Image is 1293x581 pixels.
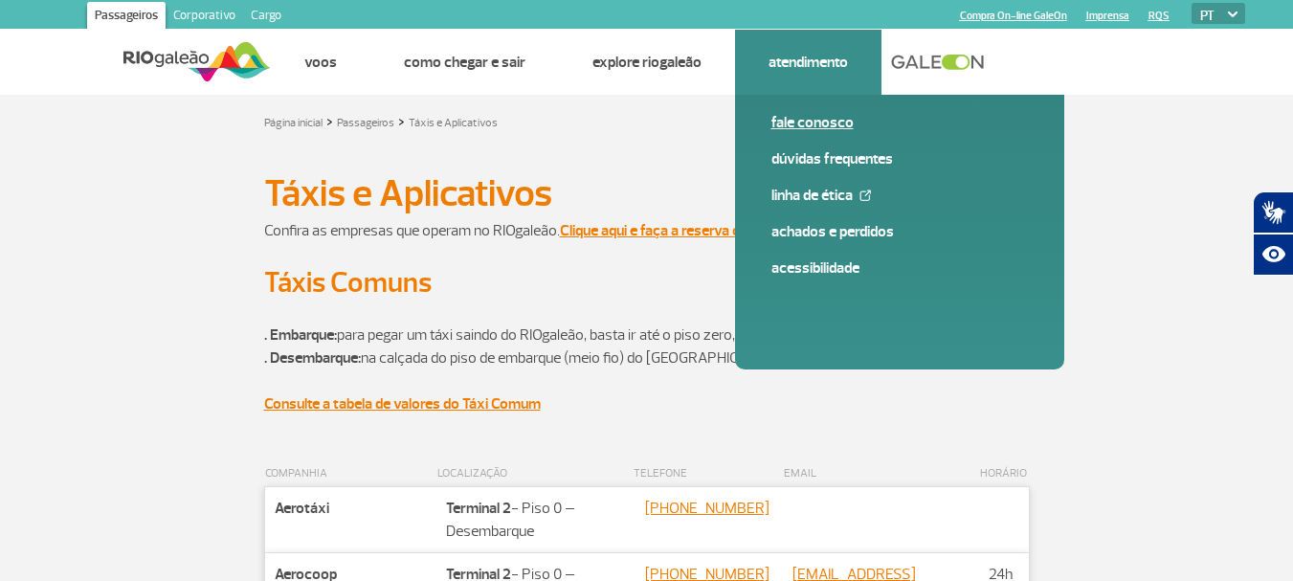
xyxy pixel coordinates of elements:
[398,110,405,132] a: >
[645,499,769,518] a: [PHONE_NUMBER]
[1253,191,1293,234] button: Abrir tradutor de língua de sinais.
[166,2,243,33] a: Corporativo
[264,265,1030,301] h2: Táxis Comuns
[264,394,541,413] a: Consulte a tabela de valores do Táxi Comum
[771,185,1028,206] a: Linha de Ética
[404,53,525,72] a: Como chegar e sair
[1086,10,1129,22] a: Imprensa
[560,221,986,240] a: Clique aqui e faça a reserva on-line do seu táxi comum ou executivo
[243,2,289,33] a: Cargo
[264,301,1030,392] p: para pegar um táxi saindo do RIOgaleão, basta ir até o piso zero, porta A, próximo ao desembarque...
[275,499,329,518] strong: Aerotáxi
[304,53,337,72] a: Voos
[264,177,1030,210] h1: Táxis e Aplicativos
[769,53,848,72] a: Atendimento
[771,257,1028,279] a: Acessibilidade
[771,112,1028,133] a: Fale conosco
[859,190,871,201] img: External Link Icon
[771,148,1028,169] a: Dúvidas Frequentes
[264,348,361,368] strong: . Desembarque:
[436,461,633,487] th: LOCALIZAÇÃO
[264,116,323,130] a: Página inicial
[436,487,633,553] td: - Piso 0 – Desembarque
[409,116,498,130] a: Táxis e Aplicativos
[337,116,394,130] a: Passageiros
[1148,10,1170,22] a: RQS
[264,219,1030,242] p: Confira as empresas que operam no RIOgaleão. .
[1253,234,1293,276] button: Abrir recursos assistivos.
[979,461,1029,487] th: HORÁRIO
[1253,191,1293,276] div: Plugin de acessibilidade da Hand Talk.
[771,221,1028,242] a: Achados e Perdidos
[264,325,337,345] strong: . Embarque:
[264,461,436,487] th: COMPANHIA
[326,110,333,132] a: >
[783,461,979,487] th: EMAIL
[960,10,1067,22] a: Compra On-line GaleOn
[87,2,166,33] a: Passageiros
[633,461,783,487] th: TELEFONE
[446,499,511,518] strong: Terminal 2
[592,53,702,72] a: Explore RIOgaleão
